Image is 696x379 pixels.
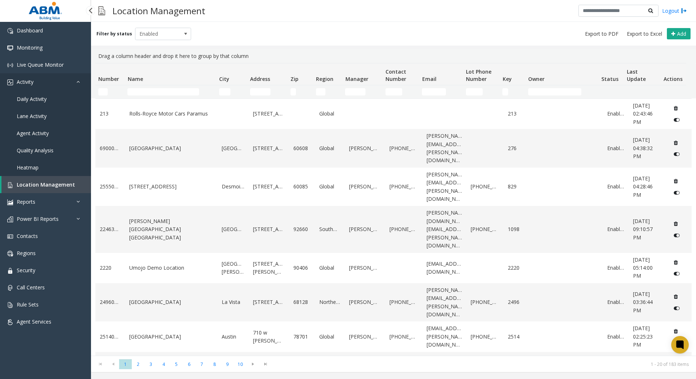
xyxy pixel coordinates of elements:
a: 60085 [293,183,311,191]
td: Actions Filter [661,85,686,98]
span: [DATE] 04:28:46 PM [633,175,653,198]
a: [EMAIL_ADDRESS][DOMAIN_NAME] [427,260,462,276]
a: [PHONE_NUMBER] [389,333,418,341]
a: [GEOGRAPHIC_DATA] [129,144,213,152]
span: [DATE] 04:38:32 PM [633,136,653,160]
a: [DATE] 09:10:57 PM [633,217,661,242]
a: [PERSON_NAME][GEOGRAPHIC_DATA] [GEOGRAPHIC_DATA] [129,217,213,242]
span: Dashboard [17,27,43,34]
span: Security [17,267,35,274]
button: Export to PDF [582,29,621,39]
input: City Filter [219,88,230,95]
a: [STREET_ADDRESS] [253,144,285,152]
a: Austin [222,333,244,341]
a: Enabled [607,144,624,152]
kendo-pager-info: 1 - 20 of 183 items [276,361,689,367]
span: Lot Phone Number [466,68,491,82]
a: Enabled [607,264,624,272]
td: Last Update Filter [624,85,660,98]
a: 1098 [508,225,525,233]
span: Go to the last page [261,361,270,367]
a: Global [319,183,340,191]
button: Disable [670,187,684,199]
a: Global [319,144,340,152]
a: Enabled [607,333,624,341]
input: Owner Filter [528,88,582,95]
td: City Filter [216,85,247,98]
span: Region [316,75,333,82]
a: 22463372 [100,225,120,233]
span: Name [128,75,143,82]
span: [DATE] 05:14:00 PM [633,256,653,280]
a: 90406 [293,264,311,272]
span: Page 3 [145,359,157,369]
button: Delete [670,218,682,230]
span: Rule Sets [17,301,39,308]
button: Add [667,28,691,40]
span: Activity [17,78,33,85]
button: Export to Excel [624,29,665,39]
span: [DATE] 02:25:23 PM [633,325,653,348]
span: Location Management [17,181,75,188]
th: Actions [661,63,686,85]
td: Zip Filter [288,85,313,98]
a: [PERSON_NAME][EMAIL_ADDRESS][PERSON_NAME][DOMAIN_NAME] [427,286,462,319]
a: [EMAIL_ADDRESS][PERSON_NAME][DOMAIN_NAME] [427,324,462,349]
a: 710 w [PERSON_NAME] [253,329,285,345]
a: [PERSON_NAME] [349,333,381,341]
a: 92660 [293,225,311,233]
td: Lot Phone Number Filter [463,85,499,98]
td: Contact Number Filter [383,85,419,98]
div: Data table [91,63,696,356]
span: Agent Activity [17,130,49,137]
button: Disable [670,229,684,241]
span: Manager [345,75,368,82]
button: Delete [670,175,682,187]
span: Page 4 [157,359,170,369]
span: Zip [290,75,298,82]
img: 'icon' [7,319,13,325]
a: [DATE] 02:43:46 PM [633,102,661,126]
a: 78701 [293,333,311,341]
input: Zip Filter [290,88,296,95]
td: Owner Filter [525,85,598,98]
span: Power BI Reports [17,215,59,222]
a: [GEOGRAPHIC_DATA] [129,298,213,306]
a: La Vista [222,298,244,306]
button: Delete [670,102,682,114]
a: [DATE] 03:36:44 PM [633,290,661,314]
a: Rolls-Royce Motor Cars Paramus [129,110,213,118]
a: Northeast [319,298,340,306]
a: Umojo Demo Location [129,264,213,272]
a: 24960002 [100,298,120,306]
img: 'icon' [7,45,13,51]
span: Page 5 [170,359,183,369]
a: [DATE] 05:14:00 PM [633,256,661,280]
img: 'icon' [7,79,13,85]
a: [DATE] 04:28:46 PM [633,175,661,199]
a: [GEOGRAPHIC_DATA] [222,225,244,233]
img: 'icon' [7,216,13,222]
img: 'icon' [7,182,13,188]
td: Name Filter [124,85,216,98]
a: [PERSON_NAME] [349,298,381,306]
span: Go to the next page [246,359,259,369]
span: Export to PDF [585,30,618,38]
a: [STREET_ADDRESS] [253,225,285,233]
a: 276 [508,144,525,152]
input: Contact Number Filter [385,88,402,95]
input: Name Filter [127,88,199,95]
td: Manager Filter [342,85,383,98]
label: Filter by status [96,31,132,37]
a: Enabled [607,298,624,306]
input: Number Filter [98,88,108,95]
a: [GEOGRAPHIC_DATA] [129,333,213,341]
span: Page 6 [183,359,195,369]
input: Email Filter [422,88,446,95]
a: [PERSON_NAME] [349,225,381,233]
span: Agent Services [17,318,51,325]
a: [PHONE_NUMBER] [471,333,499,341]
button: Delete [670,291,682,302]
span: [DATE] 09:10:57 PM [633,218,653,241]
img: 'icon' [7,268,13,274]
